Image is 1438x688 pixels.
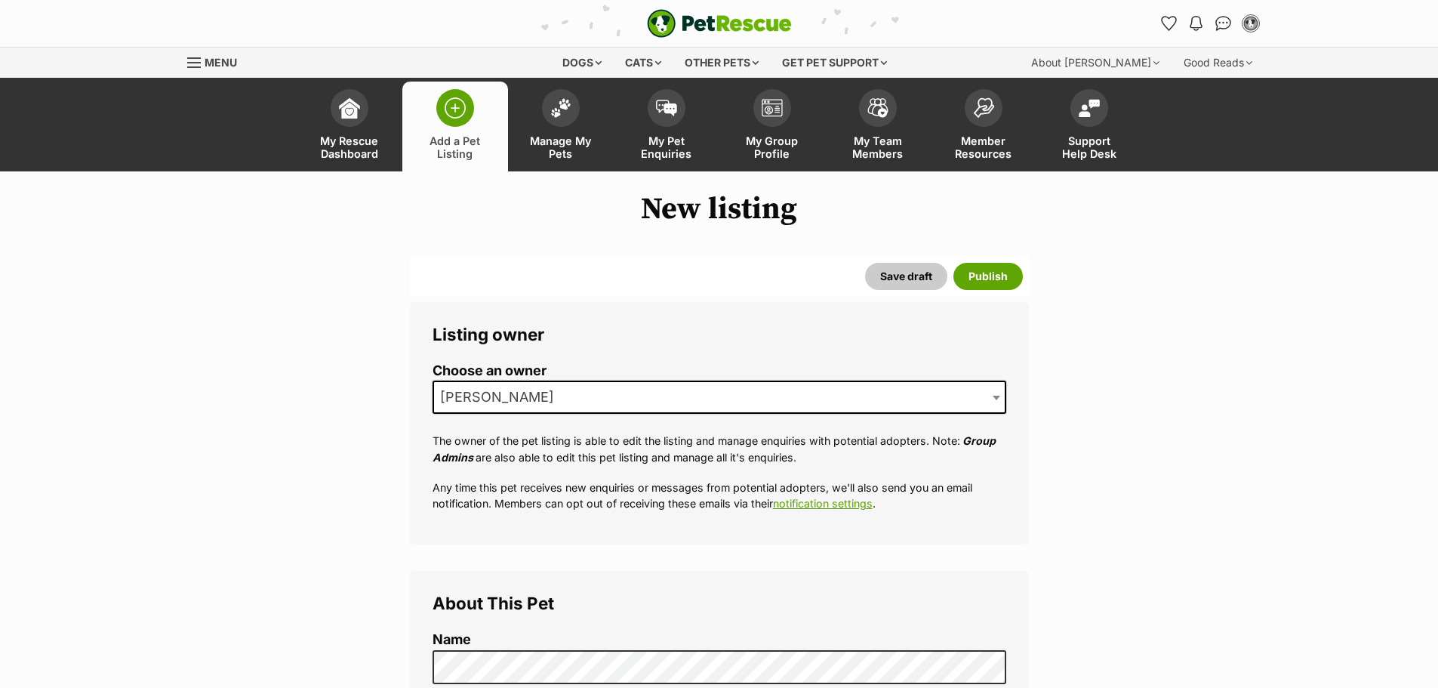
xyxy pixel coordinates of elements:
[656,100,677,116] img: pet-enquiries-icon-7e3ad2cf08bfb03b45e93fb7055b45f3efa6380592205ae92323e6603595dc1f.svg
[508,82,614,171] a: Manage My Pets
[1021,48,1170,78] div: About [PERSON_NAME]
[865,263,947,290] button: Save draft
[647,9,792,38] img: logo-e224e6f780fb5917bec1dbf3a21bbac754714ae5b6737aabdf751b685950b380.svg
[433,433,1006,465] p: The owner of the pet listing is able to edit the listing and manage enquiries with potential adop...
[187,48,248,75] a: Menu
[762,99,783,117] img: group-profile-icon-3fa3cf56718a62981997c0bc7e787c4b2cf8bcc04b72c1350f741eb67cf2f40e.svg
[433,632,1006,648] label: Name
[433,434,996,463] em: Group Admins
[1055,134,1123,160] span: Support Help Desk
[550,98,571,118] img: manage-my-pets-icon-02211641906a0b7f246fdf0571729dbe1e7629f14944591b6c1af311fb30b64b.svg
[1157,11,1263,35] ul: Account quick links
[950,134,1018,160] span: Member Resources
[719,82,825,171] a: My Group Profile
[867,98,888,118] img: team-members-icon-5396bd8760b3fe7c0b43da4ab00e1e3bb1a5d9ba89233759b79545d2d3fc5d0d.svg
[1215,16,1231,31] img: chat-41dd97257d64d25036548639549fe6c8038ab92f7586957e7f3b1b290dea8141.svg
[674,48,769,78] div: Other pets
[1173,48,1263,78] div: Good Reads
[433,324,544,344] span: Listing owner
[433,363,1006,379] label: Choose an owner
[433,480,1006,512] p: Any time this pet receives new enquiries or messages from potential adopters, we'll also send you...
[1243,16,1258,31] img: Jess Mancinelli profile pic
[205,56,237,69] span: Menu
[527,134,595,160] span: Manage My Pets
[953,263,1023,290] button: Publish
[825,82,931,171] a: My Team Members
[1036,82,1142,171] a: Support Help Desk
[421,134,489,160] span: Add a Pet Listing
[647,9,792,38] a: PetRescue
[738,134,806,160] span: My Group Profile
[552,48,612,78] div: Dogs
[445,97,466,119] img: add-pet-listing-icon-0afa8454b4691262ce3f59096e99ab1cd57d4a30225e0717b998d2c9b9846f56.svg
[297,82,402,171] a: My Rescue Dashboard
[973,97,994,118] img: member-resources-icon-8e73f808a243e03378d46382f2149f9095a855e16c252ad45f914b54edf8863c.svg
[844,134,912,160] span: My Team Members
[1079,99,1100,117] img: help-desk-icon-fdf02630f3aa405de69fd3d07c3f3aa587a6932b1a1747fa1d2bba05be0121f9.svg
[316,134,383,160] span: My Rescue Dashboard
[433,593,554,613] span: About This Pet
[433,381,1006,414] span: Jess Mancinelli
[614,82,719,171] a: My Pet Enquiries
[771,48,898,78] div: Get pet support
[339,97,360,119] img: dashboard-icon-eb2f2d2d3e046f16d808141f083e7271f6b2e854fb5c12c21221c1fb7104beca.svg
[434,387,569,408] span: Jess Mancinelli
[614,48,672,78] div: Cats
[402,82,508,171] a: Add a Pet Listing
[1184,11,1209,35] button: Notifications
[1157,11,1181,35] a: Favourites
[773,497,873,510] a: notification settings
[1190,16,1202,31] img: notifications-46538b983faf8c2785f20acdc204bb7945ddae34d4c08c2a6579f10ce5e182be.svg
[1212,11,1236,35] a: Conversations
[633,134,701,160] span: My Pet Enquiries
[1239,11,1263,35] button: My account
[931,82,1036,171] a: Member Resources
